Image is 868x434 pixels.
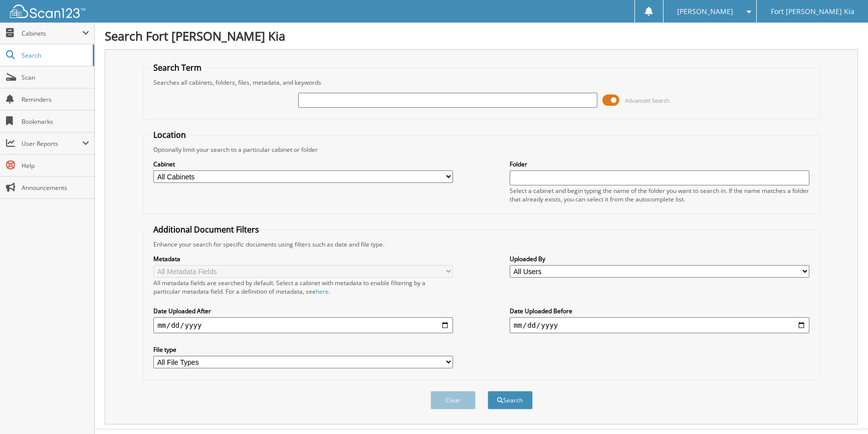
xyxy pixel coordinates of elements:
div: Enhance your search for specific documents using filters such as date and file type. [148,240,814,249]
h1: Search Fort [PERSON_NAME] Kia [105,28,858,44]
a: here [316,287,329,296]
label: Date Uploaded Before [510,307,809,315]
input: end [510,317,809,333]
legend: Location [148,129,191,140]
span: Help [22,161,89,170]
label: Uploaded By [510,255,809,263]
legend: Search Term [148,62,206,73]
input: start [153,317,453,333]
label: File type [153,345,453,354]
span: Fort [PERSON_NAME] Kia [771,9,854,15]
div: All metadata fields are searched by default. Select a cabinet with metadata to enable filtering b... [153,279,453,296]
span: Cabinets [22,29,82,38]
label: Cabinet [153,160,453,168]
label: Date Uploaded After [153,307,453,315]
div: Select a cabinet and begin typing the name of the folder you want to search in. If the name match... [510,186,809,203]
span: User Reports [22,139,82,148]
div: Optionally limit your search to a particular cabinet or folder [148,145,814,154]
label: Metadata [153,255,453,263]
button: Search [488,391,533,409]
label: Folder [510,160,809,168]
span: Reminders [22,95,89,104]
img: scan123-logo-white.svg [10,5,85,18]
span: [PERSON_NAME] [677,9,733,15]
button: Clear [430,391,476,409]
legend: Additional Document Filters [148,224,264,235]
span: Search [22,51,88,60]
span: Announcements [22,183,89,192]
span: Advanced Search [625,97,670,104]
span: Bookmarks [22,117,89,126]
div: Searches all cabinets, folders, files, metadata, and keywords [148,78,814,87]
span: Scan [22,73,89,82]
